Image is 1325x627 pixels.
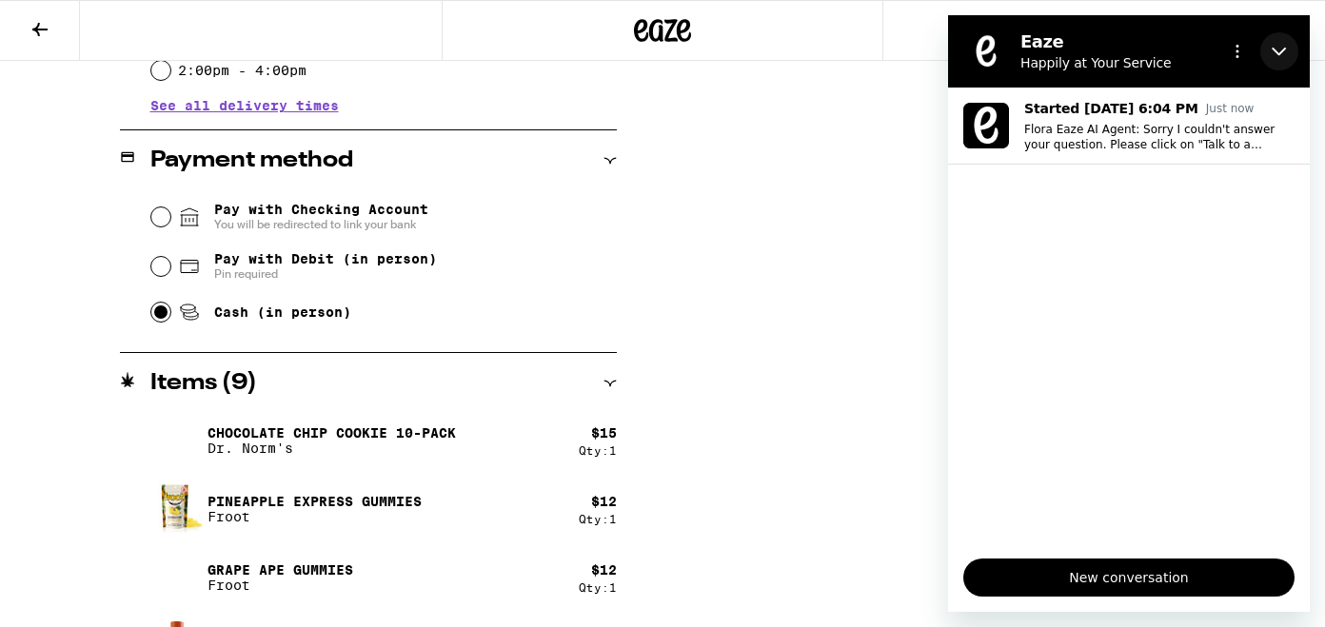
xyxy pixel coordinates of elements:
[150,414,204,467] img: Chocolate Chip Cookie 10-Pack
[214,251,437,266] span: Pay with Debit (in person)
[214,202,428,232] span: Pay with Checking Account
[579,444,617,457] div: Qty: 1
[150,372,257,395] h2: Items ( 9 )
[150,551,204,604] img: Grape Ape Gummies
[208,425,456,441] p: Chocolate Chip Cookie 10-Pack
[208,578,353,593] p: Froot
[214,266,437,282] span: Pin required
[591,562,617,578] div: $ 12
[214,217,428,232] span: You will be redirected to link your bank
[214,304,351,320] span: Cash (in person)
[208,509,422,524] p: Froot
[150,149,353,172] h2: Payment method
[150,99,339,112] button: See all delivery times
[208,441,456,456] p: Dr. Norm's
[579,513,617,525] div: Qty: 1
[150,483,204,535] img: Pineapple Express Gummies
[591,494,617,509] div: $ 12
[208,494,422,509] p: Pineapple Express Gummies
[948,15,1310,612] iframe: To enrich screen reader interactions, please activate Accessibility in Grammarly extension settings
[208,562,353,578] p: Grape Ape Gummies
[591,425,617,441] div: $ 15
[579,581,617,594] div: Qty: 1
[178,63,307,78] label: 2:00pm - 4:00pm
